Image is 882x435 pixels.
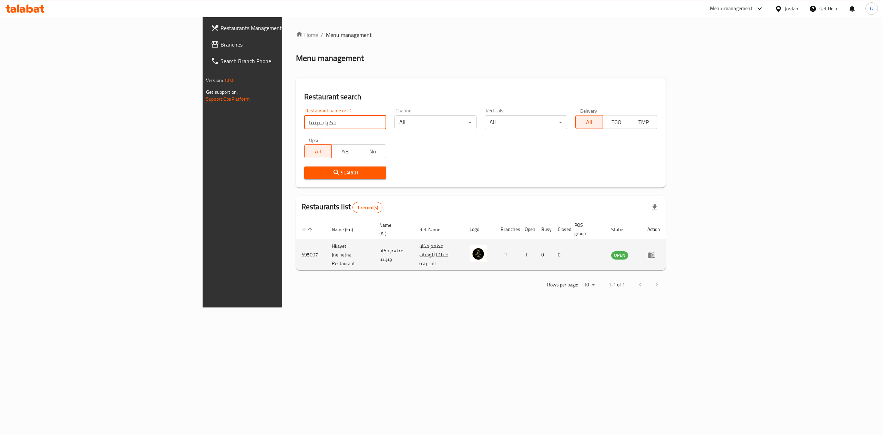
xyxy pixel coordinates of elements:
[296,53,364,64] h2: Menu management
[870,5,873,12] span: G
[379,221,406,237] span: Name (Ar)
[611,251,628,259] span: OPEN
[304,92,657,102] h2: Restaurant search
[224,76,235,85] span: 1.0.0
[304,144,332,158] button: All
[301,202,382,213] h2: Restaurants list
[580,108,597,113] label: Delivery
[362,146,383,156] span: No
[331,144,359,158] button: Yes
[332,225,362,234] span: Name (En)
[205,20,350,36] a: Restaurants Management
[785,5,798,12] div: Jordan
[205,53,350,69] a: Search Branch Phone
[574,221,597,237] span: POS group
[326,240,374,270] td: Hkayet Jneinetna Restaurant
[414,240,464,270] td: مطعم حكايا جنينتنا للوجبات السريعة
[646,199,663,216] div: Export file
[519,240,536,270] td: 1
[606,117,627,127] span: TGO
[536,219,552,240] th: Busy
[552,240,569,270] td: 0
[296,31,666,39] nav: breadcrumb
[485,115,567,129] div: All
[575,115,603,129] button: All
[611,225,634,234] span: Status
[710,4,752,13] div: Menu-management
[220,40,345,49] span: Branches
[359,144,386,158] button: No
[220,24,345,32] span: Restaurants Management
[536,240,552,270] td: 0
[296,219,666,270] table: enhanced table
[304,166,386,179] button: Search
[603,115,630,129] button: TGO
[495,240,519,270] td: 1
[642,219,666,240] th: Action
[633,117,655,127] span: TMP
[304,115,386,129] input: Search for restaurant name or ID..
[301,225,315,234] span: ID
[470,245,487,262] img: Hkayet Jneinetna Restaurant
[630,115,657,129] button: TMP
[519,219,536,240] th: Open
[352,202,382,213] div: Total records count
[206,76,223,85] span: Version:
[206,88,238,97] span: Get support on:
[374,240,414,270] td: مطعم حكايا جنينتنا
[206,94,250,103] a: Support.OpsPlatform
[608,281,625,289] p: 1-1 of 1
[495,219,519,240] th: Branches
[309,138,322,142] label: Upsell
[547,281,578,289] p: Rows per page:
[464,219,495,240] th: Logo
[353,204,382,211] span: 1 record(s)
[307,146,329,156] span: All
[220,57,345,65] span: Search Branch Phone
[419,225,449,234] span: Ref. Name
[394,115,476,129] div: All
[647,251,660,259] div: Menu
[581,280,597,290] div: Rows per page:
[552,219,569,240] th: Closed
[310,169,381,177] span: Search
[578,117,600,127] span: All
[335,146,356,156] span: Yes
[205,36,350,53] a: Branches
